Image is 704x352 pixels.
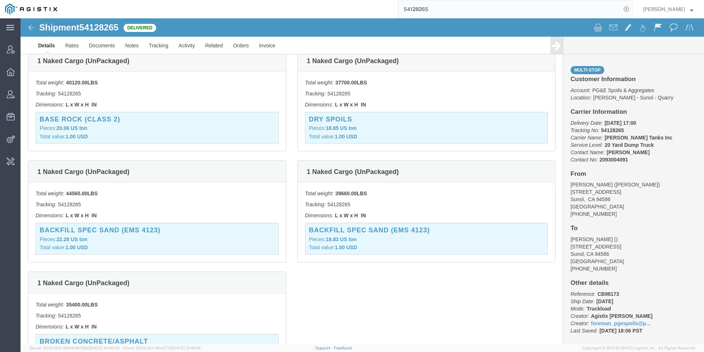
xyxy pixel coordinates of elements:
span: [DATE] 10:40:19 [172,346,201,350]
button: [PERSON_NAME] [643,5,694,14]
a: Feedback [334,346,352,350]
a: Support [315,346,334,350]
span: Client: 2025.16.0-8fc0770 [123,346,201,350]
input: Search for shipment number, reference number [398,0,621,18]
span: [DATE] 10:42:29 [90,346,120,350]
span: Server: 2025.16.0-9544af67660 [29,346,120,350]
img: logo [5,4,57,15]
span: Copyright © [DATE]-[DATE] Agistix Inc., All Rights Reserved [582,345,695,351]
iframe: FS Legacy Container [21,18,704,344]
span: Don'Jon Kelly [643,5,685,13]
